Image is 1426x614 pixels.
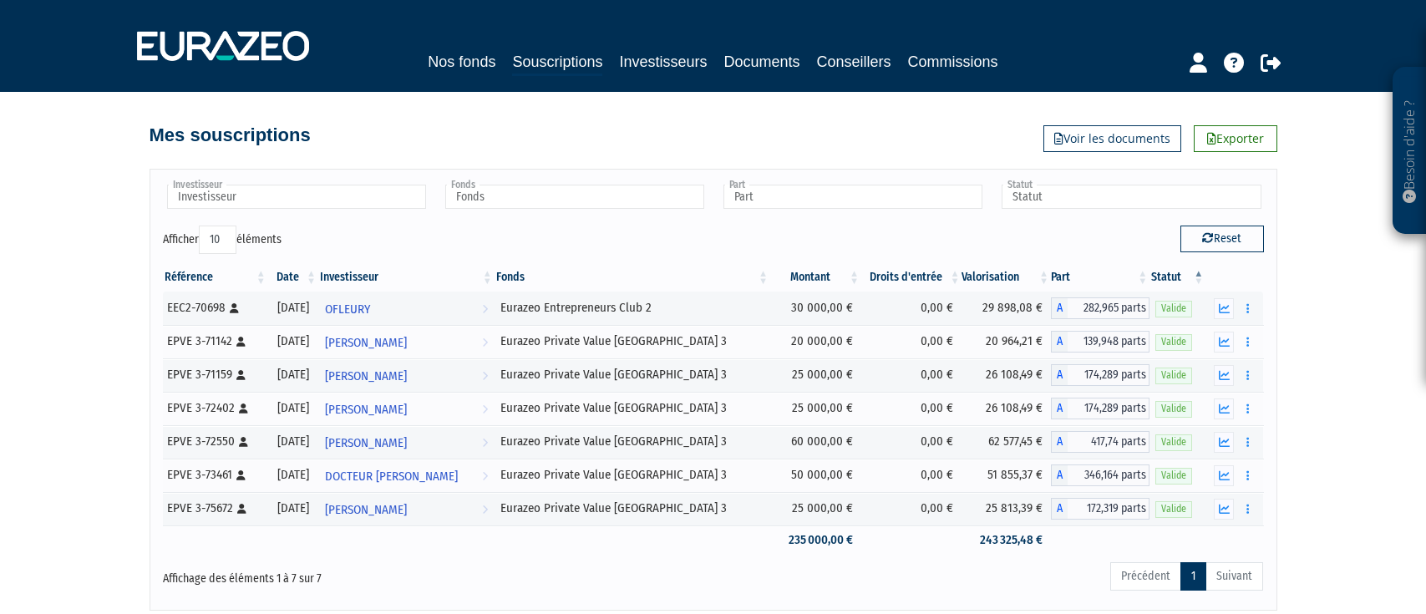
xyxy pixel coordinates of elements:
span: A [1051,498,1068,520]
div: EPVE 3-71142 [167,332,262,350]
span: [PERSON_NAME] [325,495,407,525]
th: Date: activer pour trier la colonne par ordre croissant [268,263,318,292]
a: Souscriptions [512,50,602,76]
div: Eurazeo Private Value [GEOGRAPHIC_DATA] 3 [500,332,764,350]
i: Voir l'investisseur [482,327,488,358]
div: [DATE] [274,433,312,450]
a: DOCTEUR [PERSON_NAME] [318,459,495,492]
div: EEC2-70698 [167,299,262,317]
th: Investisseur: activer pour trier la colonne par ordre croissant [318,263,495,292]
div: A - Eurazeo Entrepreneurs Club 2 [1051,297,1149,319]
td: 25 000,00 € [770,358,861,392]
span: Valide [1155,368,1192,383]
i: Voir l'investisseur [482,461,488,492]
div: A - Eurazeo Private Value Europe 3 [1051,464,1149,486]
span: A [1051,331,1068,353]
div: EPVE 3-71159 [167,366,262,383]
i: [Français] Personne physique [236,337,246,347]
i: Voir l'investisseur [482,394,488,425]
span: A [1051,398,1068,419]
td: 26 108,49 € [962,392,1051,425]
a: [PERSON_NAME] [318,492,495,525]
div: Eurazeo Private Value [GEOGRAPHIC_DATA] 3 [500,433,764,450]
span: 174,289 parts [1068,364,1149,386]
a: [PERSON_NAME] [318,392,495,425]
th: Montant: activer pour trier la colonne par ordre croissant [770,263,861,292]
a: OFLEURY [318,292,495,325]
span: Valide [1155,334,1192,350]
div: Eurazeo Entrepreneurs Club 2 [500,299,764,317]
td: 30 000,00 € [770,292,861,325]
span: [PERSON_NAME] [325,428,407,459]
div: A - Eurazeo Private Value Europe 3 [1051,398,1149,419]
a: 1 [1180,562,1206,591]
i: [Français] Personne physique [236,470,246,480]
img: 1732889491-logotype_eurazeo_blanc_rvb.png [137,31,309,61]
td: 0,00 € [861,358,962,392]
td: 0,00 € [861,392,962,425]
i: [Français] Personne physique [237,504,246,514]
i: Voir l'investisseur [482,495,488,525]
a: Conseillers [817,50,891,74]
span: [PERSON_NAME] [325,327,407,358]
div: Eurazeo Private Value [GEOGRAPHIC_DATA] 3 [500,500,764,517]
span: A [1051,464,1068,486]
div: EPVE 3-72402 [167,399,262,417]
span: Valide [1155,501,1192,517]
td: 50 000,00 € [770,459,861,492]
th: Référence : activer pour trier la colonne par ordre croissant [163,263,268,292]
div: [DATE] [274,299,312,317]
i: Voir l'investisseur [482,294,488,325]
div: [DATE] [274,466,312,484]
div: A - Eurazeo Private Value Europe 3 [1051,498,1149,520]
a: Voir les documents [1043,125,1181,152]
a: Nos fonds [428,50,495,74]
td: 0,00 € [861,492,962,525]
td: 20 000,00 € [770,325,861,358]
td: 29 898,08 € [962,292,1051,325]
th: Fonds: activer pour trier la colonne par ordre croissant [495,263,770,292]
h4: Mes souscriptions [150,125,311,145]
a: [PERSON_NAME] [318,425,495,459]
span: Valide [1155,468,1192,484]
div: Eurazeo Private Value [GEOGRAPHIC_DATA] 3 [500,399,764,417]
td: 20 964,21 € [962,325,1051,358]
div: Eurazeo Private Value [GEOGRAPHIC_DATA] 3 [500,466,764,484]
select: Afficheréléments [199,226,236,254]
i: [Français] Personne physique [230,303,239,313]
a: Commissions [908,50,998,74]
span: A [1051,431,1068,453]
td: 235 000,00 € [770,525,861,555]
td: 25 813,39 € [962,492,1051,525]
span: OFLEURY [325,294,370,325]
i: [Français] Personne physique [239,437,248,447]
div: Eurazeo Private Value [GEOGRAPHIC_DATA] 3 [500,366,764,383]
div: EPVE 3-73461 [167,466,262,484]
th: Part: activer pour trier la colonne par ordre croissant [1051,263,1149,292]
td: 0,00 € [861,325,962,358]
i: [Français] Personne physique [239,403,248,414]
span: [PERSON_NAME] [325,394,407,425]
a: Documents [724,50,800,74]
td: 25 000,00 € [770,392,861,425]
div: A - Eurazeo Private Value Europe 3 [1051,331,1149,353]
i: Voir l'investisseur [482,428,488,459]
td: 51 855,37 € [962,459,1051,492]
td: 60 000,00 € [770,425,861,459]
button: Reset [1180,226,1264,252]
span: 417,74 parts [1068,431,1149,453]
td: 62 577,45 € [962,425,1051,459]
td: 0,00 € [861,292,962,325]
a: [PERSON_NAME] [318,358,495,392]
div: A - Eurazeo Private Value Europe 3 [1051,364,1149,386]
label: Afficher éléments [163,226,282,254]
span: 139,948 parts [1068,331,1149,353]
span: A [1051,364,1068,386]
div: Affichage des éléments 1 à 7 sur 7 [163,561,607,587]
div: [DATE] [274,332,312,350]
span: DOCTEUR [PERSON_NAME] [325,461,458,492]
td: 26 108,49 € [962,358,1051,392]
span: Valide [1155,301,1192,317]
span: Valide [1155,401,1192,417]
span: [PERSON_NAME] [325,361,407,392]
